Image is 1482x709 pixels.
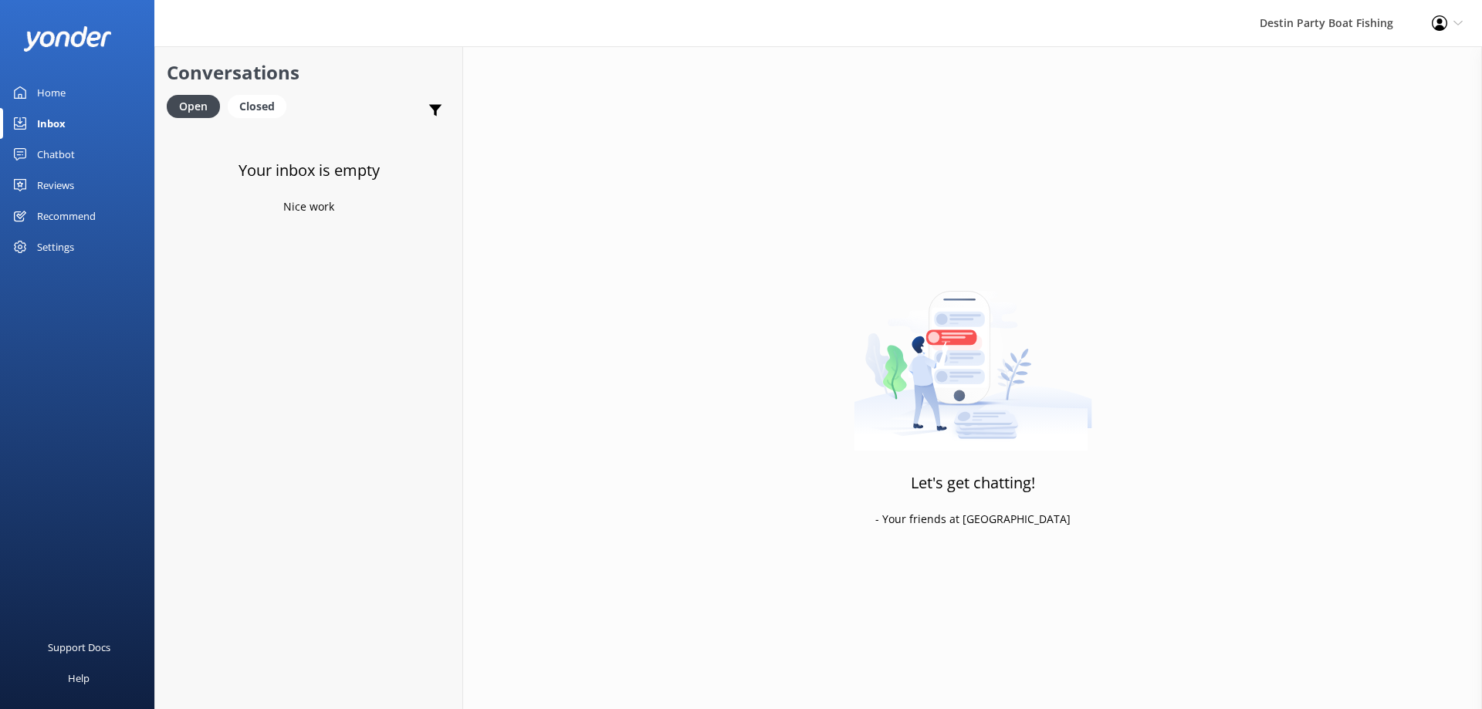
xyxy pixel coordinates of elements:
[875,511,1071,528] p: - Your friends at [GEOGRAPHIC_DATA]
[911,471,1035,495] h3: Let's get chatting!
[37,139,75,170] div: Chatbot
[37,170,74,201] div: Reviews
[37,201,96,231] div: Recommend
[167,95,220,118] div: Open
[23,26,112,52] img: yonder-white-logo.png
[48,632,110,663] div: Support Docs
[228,95,286,118] div: Closed
[37,108,66,139] div: Inbox
[239,158,380,183] h3: Your inbox is empty
[283,198,334,215] p: Nice work
[68,663,90,694] div: Help
[167,97,228,114] a: Open
[37,77,66,108] div: Home
[854,258,1092,451] img: artwork of a man stealing a conversation from at giant smartphone
[167,58,451,87] h2: Conversations
[37,231,74,262] div: Settings
[228,97,294,114] a: Closed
